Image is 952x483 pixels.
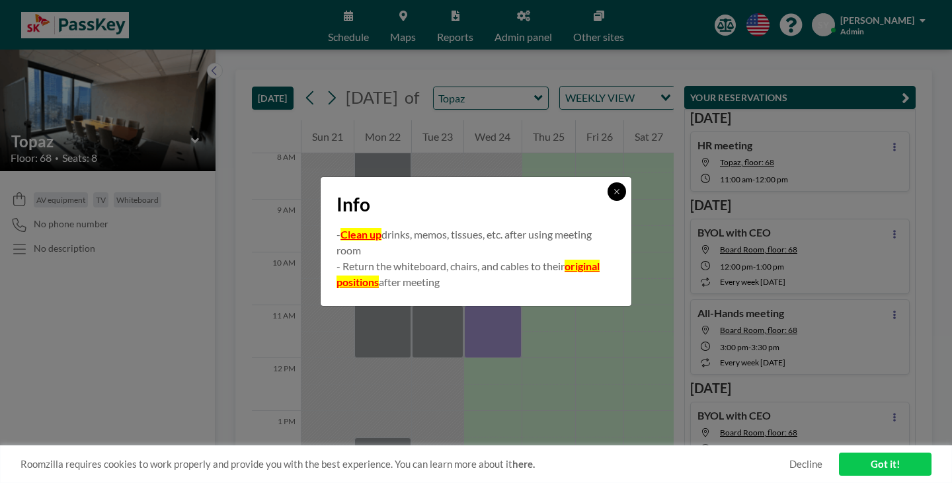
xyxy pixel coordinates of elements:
a: Decline [789,458,822,470]
p: - drinks, memos, tissues, etc. after using meeting room [337,227,615,258]
span: Roomzilla requires cookies to work properly and provide you with the best experience. You can lea... [20,458,789,470]
u: Clean up [340,228,381,241]
p: - Return the whiteboard, chairs, and cables to their after meeting [337,258,615,290]
span: Info [337,193,370,216]
a: Got it! [839,453,932,476]
a: here. [512,458,535,470]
